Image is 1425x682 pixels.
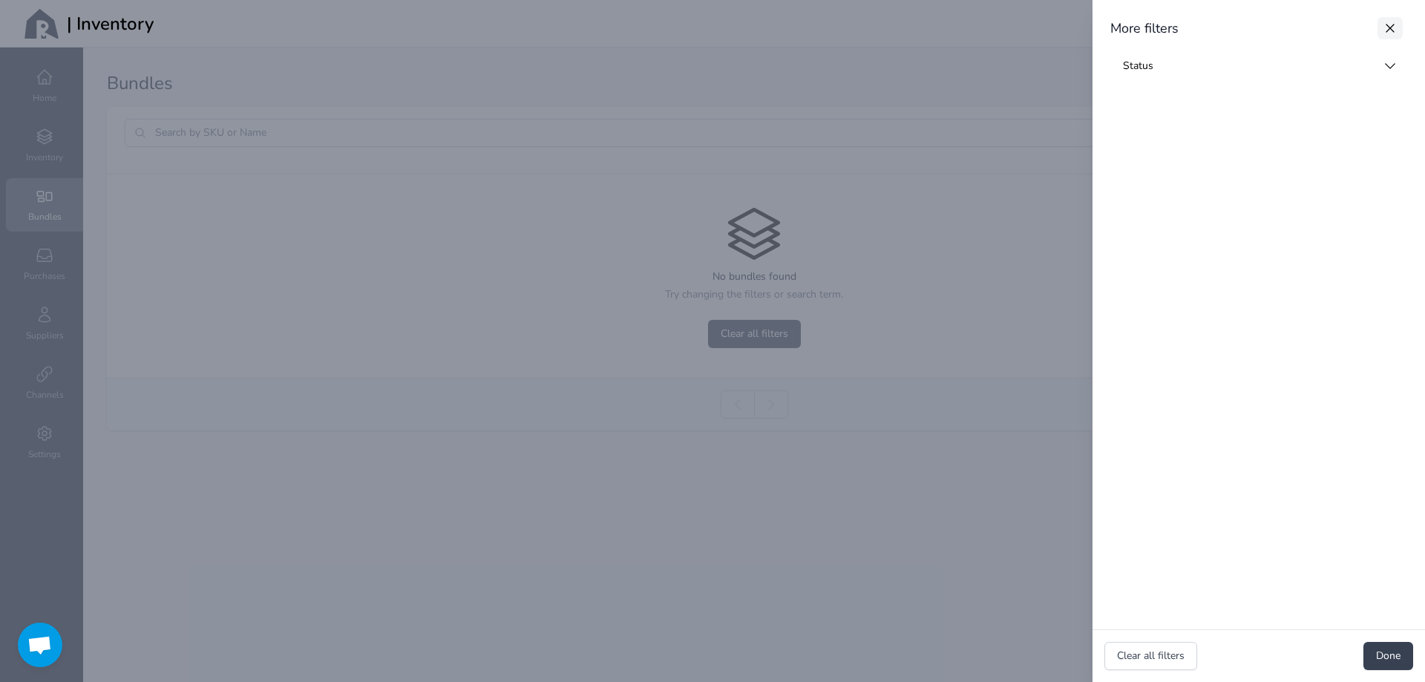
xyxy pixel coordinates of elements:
[1363,642,1413,670] button: Done
[1117,649,1185,663] span: Clear all filters
[18,623,62,667] div: Open chat
[1104,642,1197,670] button: Clear all filters
[1104,50,1413,82] button: Status
[1376,649,1401,663] span: Done
[1123,59,1153,73] span: Status
[67,12,154,36] span: | Inventory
